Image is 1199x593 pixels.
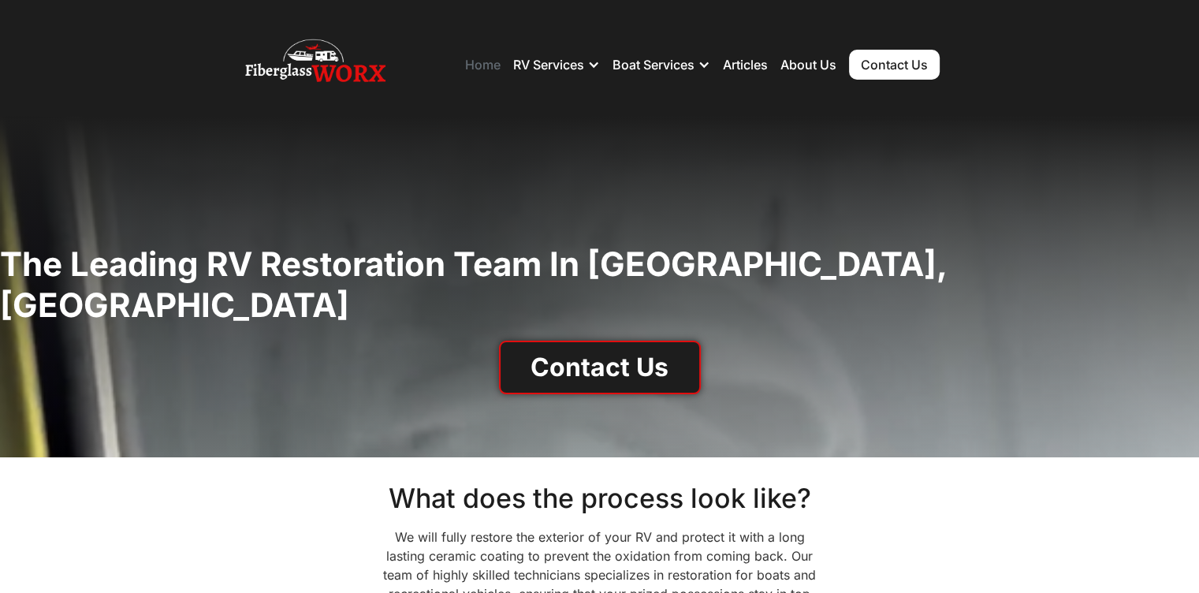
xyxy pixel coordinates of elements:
div: Boat Services [613,57,694,73]
a: Articles [723,57,768,73]
div: RV Services [513,41,600,88]
div: RV Services [513,57,584,73]
div: Boat Services [613,41,710,88]
a: Contact Us [849,50,940,80]
h2: What does the process look like? [229,483,970,515]
a: Home [465,57,501,73]
a: Contact Us [499,341,701,394]
a: About Us [780,57,836,73]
